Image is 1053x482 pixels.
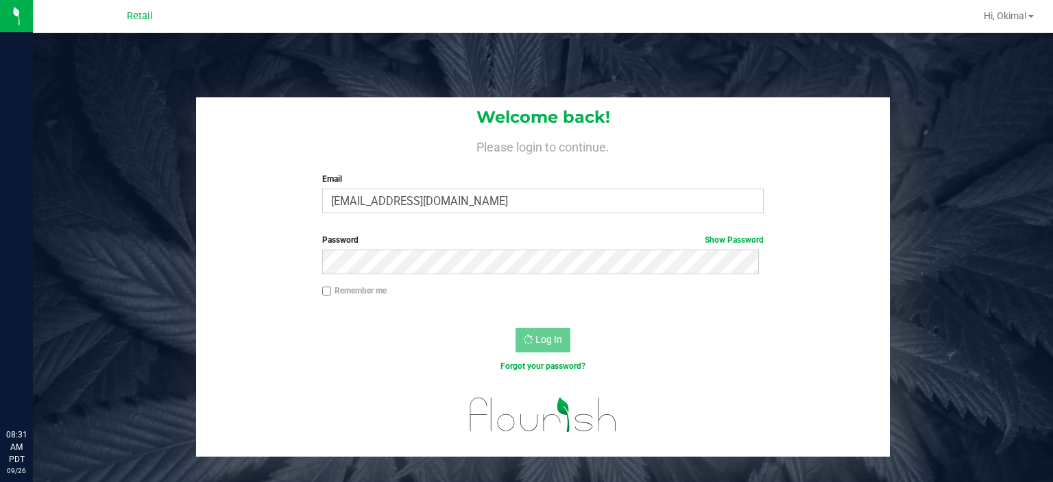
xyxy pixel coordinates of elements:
[322,285,387,297] label: Remember me
[6,429,27,466] p: 08:31 AM PDT
[535,334,562,345] span: Log In
[6,466,27,476] p: 09/26
[322,287,332,296] input: Remember me
[322,235,359,245] span: Password
[984,10,1027,21] span: Hi, Okima!
[705,235,764,245] a: Show Password
[196,137,890,154] h4: Please login to continue.
[127,10,153,22] span: Retail
[322,173,764,185] label: Email
[457,387,630,442] img: flourish_logo.svg
[500,361,585,371] a: Forgot your password?
[516,328,570,352] button: Log In
[196,108,890,126] h1: Welcome back!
